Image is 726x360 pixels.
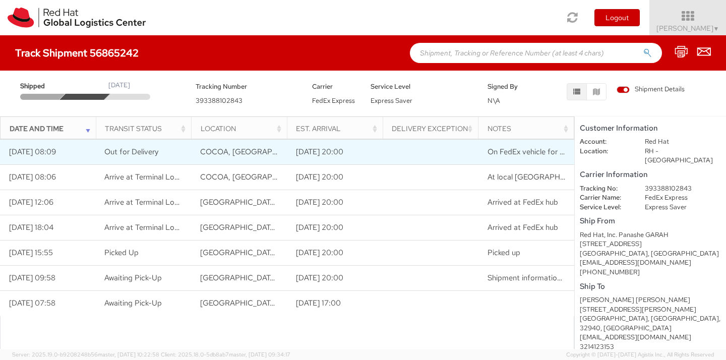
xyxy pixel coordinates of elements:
[656,24,719,33] span: [PERSON_NAME]
[287,241,383,266] td: [DATE] 20:00
[488,124,571,134] div: Notes
[312,83,355,90] h5: Carrier
[287,215,383,241] td: [DATE] 20:00
[8,8,146,28] img: rh-logistics-00dfa346123c4ec078e1.svg
[371,96,412,105] span: Express Saver
[371,83,472,90] h5: Service Level
[580,170,721,179] h5: Carrier Information
[580,314,721,333] div: [GEOGRAPHIC_DATA], [GEOGRAPHIC_DATA], 32940, [GEOGRAPHIC_DATA]
[580,258,721,268] div: [EMAIL_ADDRESS][DOMAIN_NAME]
[104,172,196,182] span: Arrive at Terminal Location
[488,172,616,182] span: At local FedEx facility
[713,25,719,33] span: ▼
[580,333,721,342] div: [EMAIL_ADDRESS][DOMAIN_NAME]
[201,124,284,134] div: Location
[20,82,64,91] span: Shipped
[296,124,379,134] div: Est. Arrival
[98,351,159,358] span: master, [DATE] 10:22:58
[104,147,158,157] span: Out for Delivery
[287,266,383,291] td: [DATE] 20:00
[580,249,721,259] div: [GEOGRAPHIC_DATA], [GEOGRAPHIC_DATA]
[580,295,721,305] div: [PERSON_NAME] [PERSON_NAME]
[287,190,383,215] td: [DATE] 20:00
[572,137,637,147] dt: Account:
[572,203,637,212] dt: Service Level:
[488,248,520,258] span: Picked up
[105,124,188,134] div: Transit Status
[229,351,290,358] span: master, [DATE] 09:34:17
[410,43,662,63] input: Shipment, Tracking or Reference Number (at least 4 chars)
[196,83,297,90] h5: Tracking Number
[566,351,714,359] span: Copyright © [DATE]-[DATE] Agistix Inc., All Rights Reserved
[580,342,721,352] div: 3214123153
[580,305,721,315] div: [STREET_ADDRESS][PERSON_NAME]
[580,282,721,291] h5: Ship To
[488,222,558,232] span: Arrived at FedEx hub
[196,96,243,105] span: 393388102843
[580,239,721,249] div: [STREET_ADDRESS]
[161,351,290,358] span: Client: 2025.18.0-5db8ab7
[104,273,162,283] span: Awaiting Pick-Up
[200,248,440,258] span: RALEIGH, NC, US
[488,83,531,90] h5: Signed By
[12,351,159,358] span: Server: 2025.19.0-b9208248b56
[617,85,685,94] span: Shipment Details
[200,147,391,157] span: COCOA, FL, US
[488,147,585,157] span: On FedEx vehicle for delivery
[580,124,721,133] h5: Customer Information
[580,230,721,240] div: Red Hat, Inc. Panashe GARAH
[572,193,637,203] dt: Carrier Name:
[104,248,139,258] span: Picked Up
[580,268,721,277] div: [PHONE_NUMBER]
[200,298,440,308] span: RALEIGH, NC, US
[104,222,196,232] span: Arrive at Terminal Location
[200,273,440,283] span: RALEIGH, NC, US
[200,172,391,182] span: COCOA, FL, US
[594,9,640,26] button: Logout
[488,96,500,105] span: N\A
[392,124,475,134] div: Delivery Exception
[108,81,130,90] div: [DATE]
[572,184,637,194] dt: Tracking No:
[287,165,383,190] td: [DATE] 20:00
[617,85,685,96] label: Shipment Details
[580,217,721,225] h5: Ship From
[104,197,196,207] span: Arrive at Terminal Location
[312,96,355,105] span: FedEx Express
[200,197,440,207] span: MEMPHIS, TN, US
[287,140,383,165] td: [DATE] 20:00
[287,291,383,316] td: [DATE] 17:00
[572,147,637,156] dt: Location:
[10,124,93,134] div: Date and Time
[200,222,440,232] span: RALEIGH, NC, US
[15,47,139,58] h4: Track Shipment 56865242
[104,298,162,308] span: Awaiting Pick-Up
[488,273,610,283] span: Shipment information sent to FedEx
[488,197,558,207] span: Arrived at FedEx hub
